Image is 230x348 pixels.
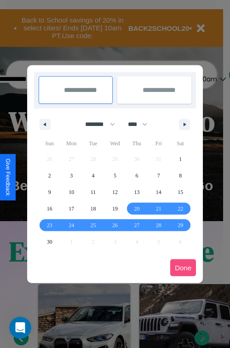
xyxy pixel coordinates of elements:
span: 23 [47,217,52,234]
button: 8 [170,167,191,184]
span: Sat [170,136,191,151]
span: 11 [91,184,96,200]
span: 1 [179,151,182,167]
span: 17 [69,200,74,217]
span: 9 [48,184,51,200]
button: 1 [170,151,191,167]
span: 10 [69,184,74,200]
span: 29 [178,217,183,234]
button: 24 [60,217,82,234]
span: 15 [178,184,183,200]
div: Give Feedback [5,159,11,196]
span: 22 [178,200,183,217]
span: 16 [47,200,52,217]
span: Sun [39,136,60,151]
span: 19 [112,200,118,217]
button: 23 [39,217,60,234]
span: 5 [114,167,116,184]
button: 27 [126,217,148,234]
button: 5 [104,167,126,184]
button: 19 [104,200,126,217]
span: 26 [112,217,118,234]
button: 7 [148,167,169,184]
button: 22 [170,200,191,217]
span: 20 [134,200,139,217]
button: 10 [60,184,82,200]
span: 12 [112,184,118,200]
span: 14 [156,184,161,200]
button: 3 [60,167,82,184]
span: Thu [126,136,148,151]
button: 9 [39,184,60,200]
button: 16 [39,200,60,217]
span: Tue [82,136,104,151]
span: 25 [91,217,96,234]
span: 3 [70,167,73,184]
button: 30 [39,234,60,250]
button: 4 [82,167,104,184]
button: 17 [60,200,82,217]
span: Fri [148,136,169,151]
button: 6 [126,167,148,184]
button: 12 [104,184,126,200]
button: 2 [39,167,60,184]
button: 21 [148,200,169,217]
button: 18 [82,200,104,217]
span: 27 [134,217,139,234]
button: 11 [82,184,104,200]
span: 2 [48,167,51,184]
span: 24 [69,217,74,234]
span: 4 [92,167,95,184]
button: 28 [148,217,169,234]
span: 8 [179,167,182,184]
button: 25 [82,217,104,234]
span: 6 [135,167,138,184]
span: Wed [104,136,126,151]
span: 13 [134,184,139,200]
button: 20 [126,200,148,217]
span: 28 [156,217,161,234]
span: Mon [60,136,82,151]
button: Done [170,259,196,276]
button: 13 [126,184,148,200]
iframe: Intercom live chat [9,317,31,339]
button: 26 [104,217,126,234]
span: 30 [47,234,52,250]
button: 15 [170,184,191,200]
button: 14 [148,184,169,200]
span: 18 [91,200,96,217]
span: 21 [156,200,161,217]
span: 7 [157,167,160,184]
button: 29 [170,217,191,234]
